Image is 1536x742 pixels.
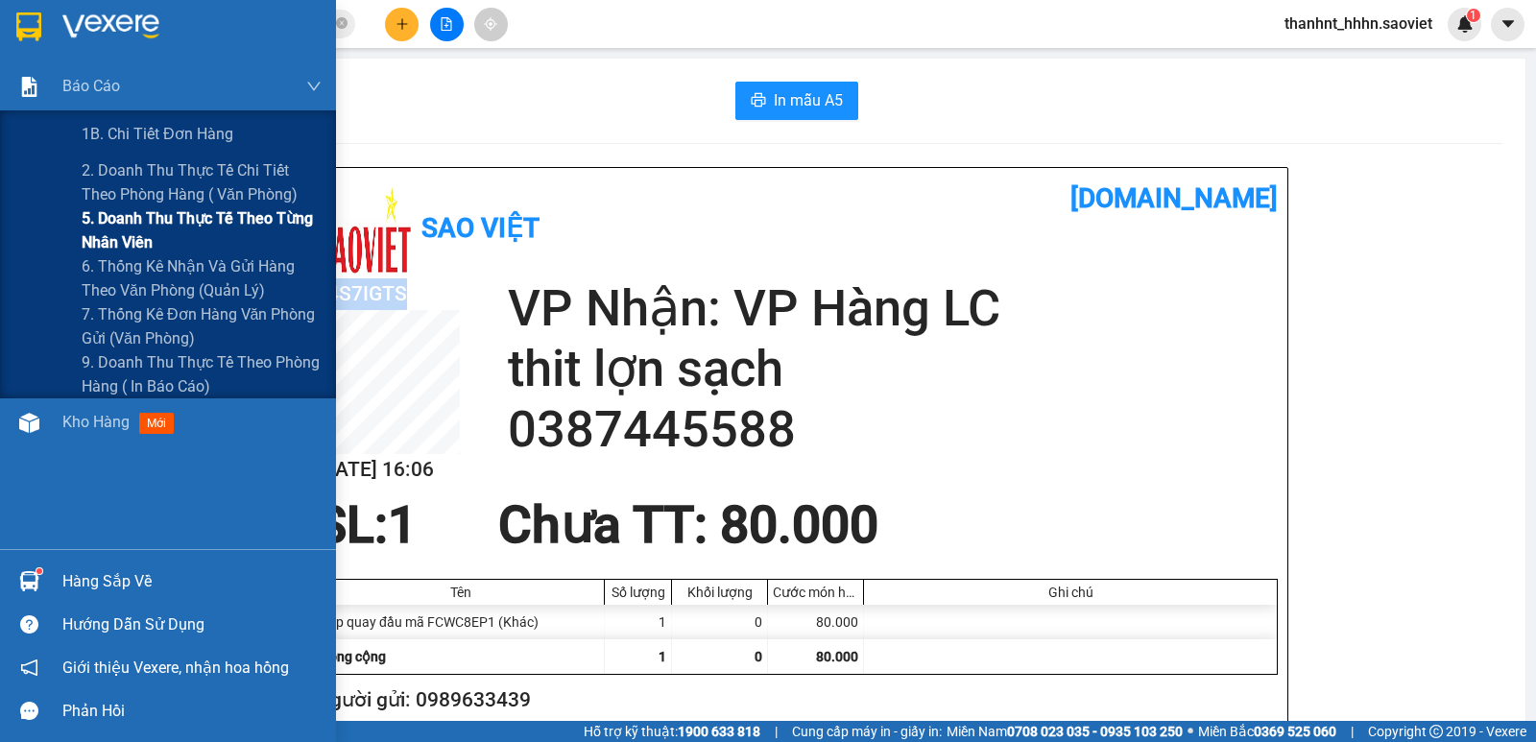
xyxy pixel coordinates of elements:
[20,702,38,720] span: message
[774,88,843,112] span: In mẫu A5
[101,111,464,232] h2: VP Nhận: VP Hàng LC
[11,15,107,111] img: logo.jpg
[773,585,858,600] div: Cước món hàng
[82,302,322,350] span: 7. Thống kê đơn hàng văn phòng gửi (văn phòng)
[508,399,1278,460] h2: 0387445588
[19,77,39,97] img: solution-icon
[316,454,460,486] h2: [DATE] 16:06
[1429,725,1443,738] span: copyright
[610,585,666,600] div: Số lượng
[484,17,497,31] span: aim
[316,495,388,555] span: SL:
[82,350,322,398] span: 9. Doanh thu thực tế theo phòng hàng ( in báo cáo)
[1500,15,1517,33] span: caret-down
[306,79,322,94] span: down
[584,721,760,742] span: Hỗ trợ kỹ thuật:
[792,721,942,742] span: Cung cấp máy in - giấy in:
[440,17,453,31] span: file-add
[19,571,39,591] img: warehouse-icon
[316,278,460,310] h2: 14S7IGTS
[322,649,386,664] span: Tổng cộng
[678,724,760,739] strong: 1900 633 818
[116,45,234,77] b: Sao Việt
[751,92,766,110] span: printer
[755,649,762,664] span: 0
[421,212,540,244] b: Sao Việt
[1470,9,1476,22] span: 1
[677,585,762,600] div: Khối lượng
[82,254,322,302] span: 6. Thống kê nhận và gửi hàng theo văn phòng (quản lý)
[1254,724,1336,739] strong: 0369 525 060
[336,17,348,29] span: close-circle
[672,605,768,639] div: 0
[1491,8,1524,41] button: caret-down
[336,15,348,34] span: close-circle
[385,8,419,41] button: plus
[775,721,778,742] span: |
[82,158,322,206] span: 2. Doanh thu thực tế chi tiết theo phòng hàng ( văn phòng)
[139,413,174,434] span: mới
[869,585,1272,600] div: Ghi chú
[1198,721,1336,742] span: Miền Bắc
[322,585,599,600] div: Tên
[1467,9,1480,22] sup: 1
[1351,721,1354,742] span: |
[62,697,322,726] div: Phản hồi
[82,122,233,146] span: 1B. Chi tiết đơn hàng
[1188,728,1193,735] span: ⚪️
[20,658,38,677] span: notification
[62,610,322,639] div: Hướng dẫn sử dụng
[316,684,1270,716] h2: Người gửi: 0989633439
[816,649,858,664] span: 80.000
[11,111,155,143] h2: 14S7IGTS
[1269,12,1448,36] span: thanhnt_hhhn.saoviet
[62,567,322,596] div: Hàng sắp về
[508,278,1278,339] h2: VP Nhận: VP Hàng LC
[1007,724,1183,739] strong: 0708 023 035 - 0935 103 250
[19,413,39,433] img: warehouse-icon
[256,15,464,47] b: [DOMAIN_NAME]
[487,496,890,554] div: Chưa TT : 80.000
[62,413,130,431] span: Kho hàng
[62,656,289,680] span: Giới thiệu Vexere, nhận hoa hồng
[62,74,120,98] span: Báo cáo
[768,605,864,639] div: 80.000
[659,649,666,664] span: 1
[396,17,409,31] span: plus
[508,339,1278,399] h2: thit lợn sạch
[1070,182,1278,214] b: [DOMAIN_NAME]
[16,12,41,41] img: logo-vxr
[947,721,1183,742] span: Miền Nam
[474,8,508,41] button: aim
[317,605,605,639] div: xốp quay đầu mã FCWC8EP1 (Khác)
[430,8,464,41] button: file-add
[316,182,412,278] img: logo.jpg
[82,206,322,254] span: 5. Doanh thu thực tế theo từng nhân viên
[388,495,417,555] span: 1
[36,568,42,574] sup: 1
[1456,15,1474,33] img: icon-new-feature
[735,82,858,120] button: printerIn mẫu A5
[20,615,38,634] span: question-circle
[605,605,672,639] div: 1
